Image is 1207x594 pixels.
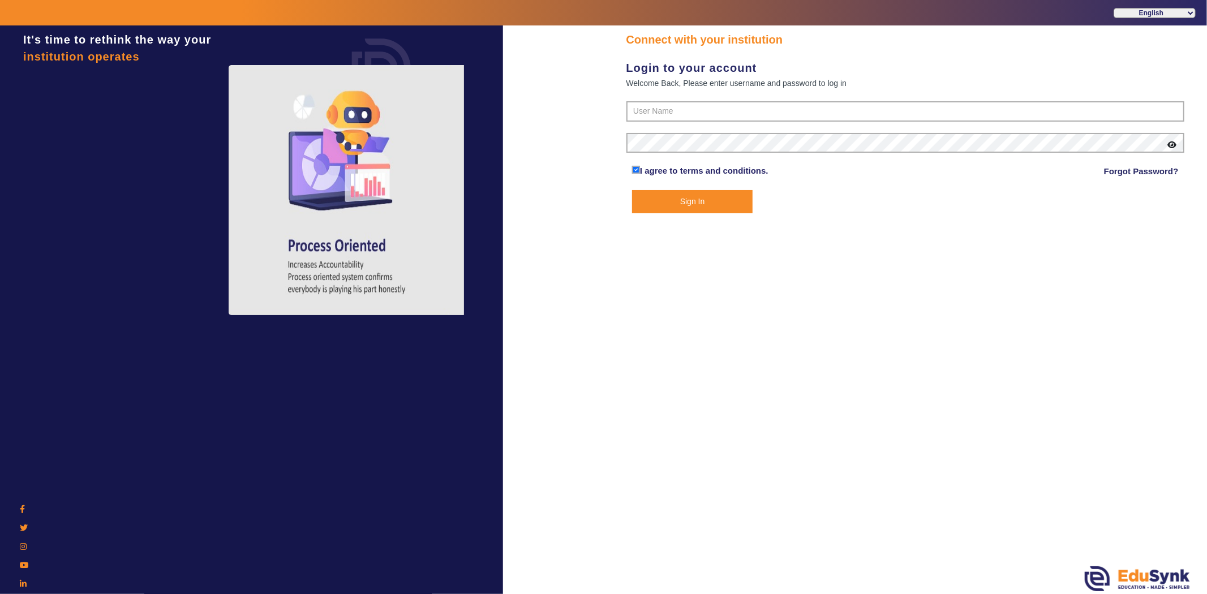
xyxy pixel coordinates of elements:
[626,76,1185,90] div: Welcome Back, Please enter username and password to log in
[640,166,768,175] a: I agree to terms and conditions.
[626,101,1185,122] input: User Name
[1104,165,1179,178] a: Forgot Password?
[626,31,1185,48] div: Connect with your institution
[229,65,466,315] img: login4.png
[1085,566,1190,591] img: edusynk.png
[626,59,1185,76] div: Login to your account
[23,50,140,63] span: institution operates
[632,190,753,213] button: Sign In
[339,25,424,110] img: login.png
[23,33,211,46] span: It's time to rethink the way your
